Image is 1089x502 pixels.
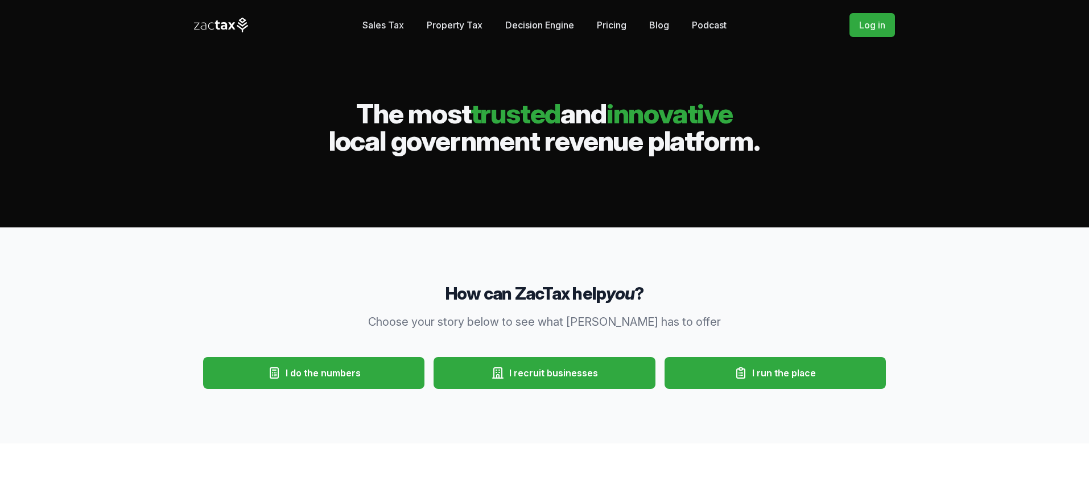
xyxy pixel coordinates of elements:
[692,14,727,36] a: Podcast
[199,282,890,305] h3: How can ZacTax help ?
[286,366,361,380] span: I do the numbers
[665,357,886,389] button: I run the place
[326,314,763,330] p: Choose your story below to see what [PERSON_NAME] has to offer
[362,14,404,36] a: Sales Tax
[849,13,895,37] a: Log in
[649,14,669,36] a: Blog
[505,14,574,36] a: Decision Engine
[597,14,626,36] a: Pricing
[427,14,482,36] a: Property Tax
[194,100,895,155] h2: The most and local government revenue platform.
[606,283,634,304] em: you
[607,97,733,130] span: innovative
[752,366,816,380] span: I run the place
[471,97,561,130] span: trusted
[509,366,598,380] span: I recruit businesses
[203,357,424,389] button: I do the numbers
[434,357,655,389] button: I recruit businesses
